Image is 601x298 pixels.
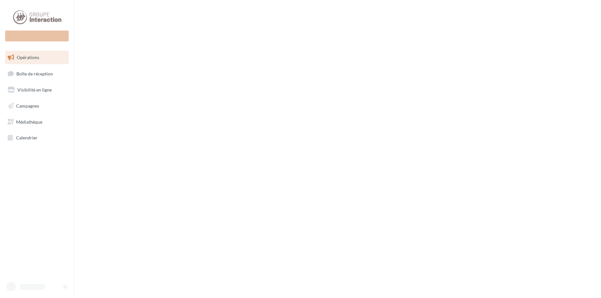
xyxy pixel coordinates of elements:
[4,83,70,97] a: Visibilité en ligne
[4,131,70,145] a: Calendrier
[4,51,70,64] a: Opérations
[4,115,70,129] a: Médiathèque
[5,31,69,41] div: Nouvelle campagne
[17,55,39,60] span: Opérations
[4,99,70,113] a: Campagnes
[16,71,53,76] span: Boîte de réception
[4,67,70,81] a: Boîte de réception
[17,87,52,92] span: Visibilité en ligne
[16,135,38,140] span: Calendrier
[16,119,42,124] span: Médiathèque
[16,103,39,109] span: Campagnes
